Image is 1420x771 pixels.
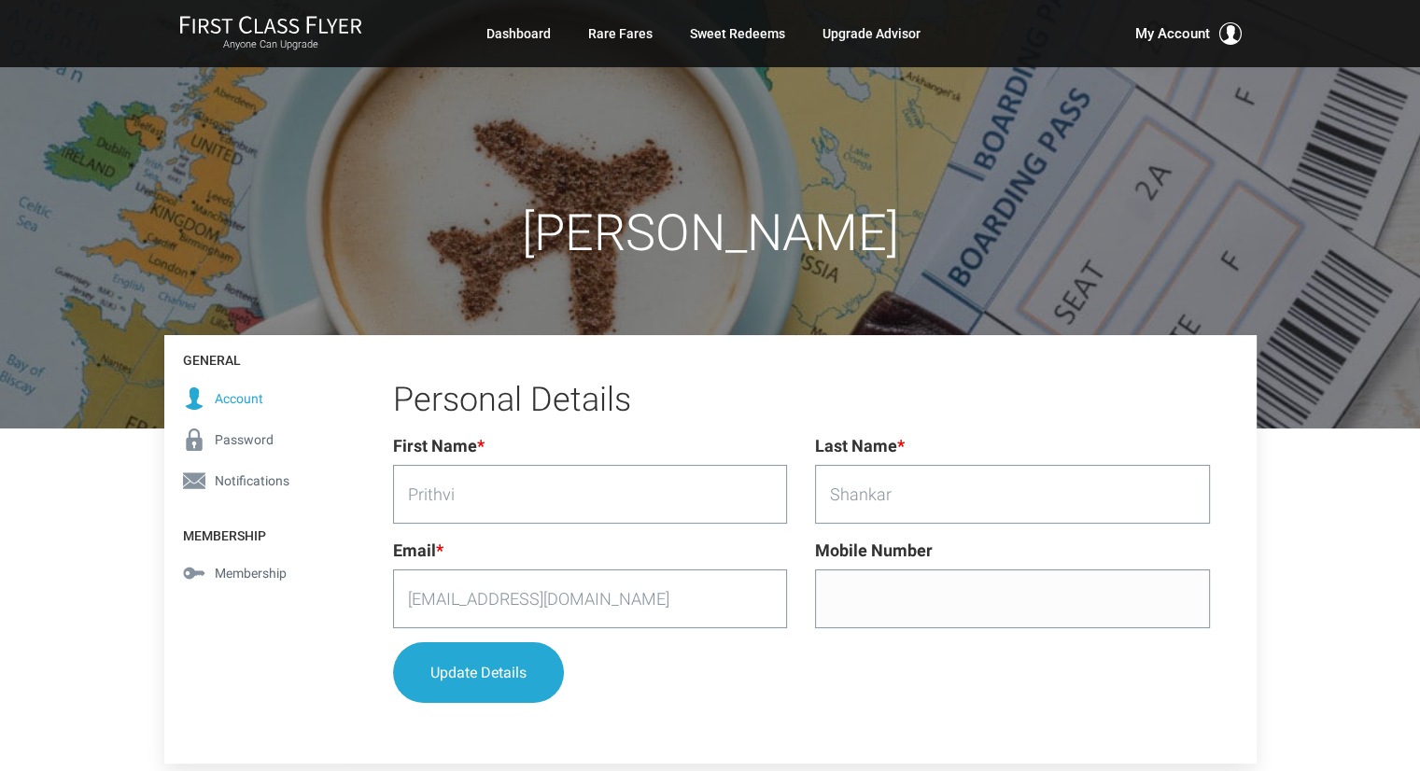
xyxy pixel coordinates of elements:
label: Mobile Number [815,538,933,565]
h2: Personal Details [393,382,1210,419]
form: Profile - Personal Details [393,433,1210,717]
button: My Account [1135,22,1242,45]
a: Dashboard [486,17,551,50]
a: Password [164,419,346,460]
label: First Name [393,433,485,460]
span: Notifications [215,470,289,491]
label: Email [393,538,443,565]
h4: Membership [164,511,346,553]
span: Password [215,429,274,450]
span: My Account [1135,22,1210,45]
span: Account [215,388,263,409]
a: Upgrade Advisor [822,17,921,50]
a: Account [164,378,346,419]
label: Last Name [815,433,905,460]
h1: [PERSON_NAME] [164,205,1257,260]
h4: General [164,335,346,377]
img: First Class Flyer [179,15,362,35]
small: Anyone Can Upgrade [179,38,362,51]
a: Notifications [164,460,346,501]
a: Rare Fares [588,17,653,50]
a: First Class FlyerAnyone Can Upgrade [179,15,362,52]
button: Update Details [393,642,564,703]
a: Membership [164,553,346,594]
a: Sweet Redeems [690,17,785,50]
span: Membership [215,563,287,583]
